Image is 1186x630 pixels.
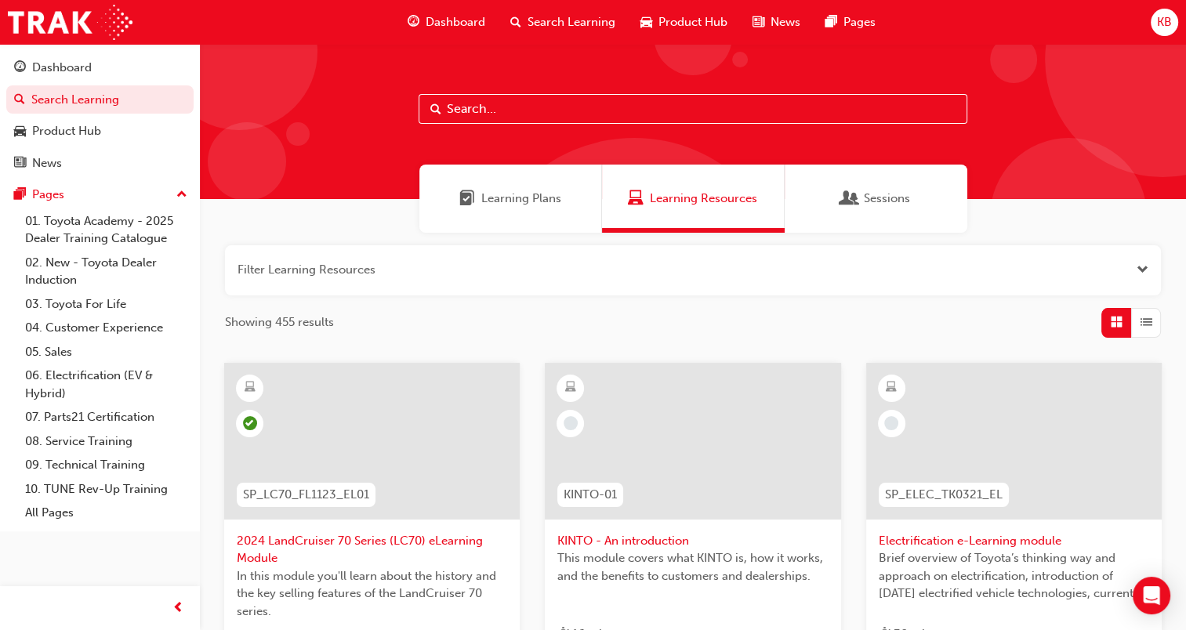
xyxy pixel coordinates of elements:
[740,6,813,38] a: news-iconNews
[243,416,257,430] span: learningRecordVerb_PASS-icon
[650,190,757,208] span: Learning Resources
[785,165,967,233] a: SessionsSessions
[1133,577,1170,614] div: Open Intercom Messenger
[864,190,910,208] span: Sessions
[481,190,561,208] span: Learning Plans
[602,165,785,233] a: Learning ResourcesLearning Resources
[19,477,194,501] a: 10. TUNE Rev-Up Training
[771,13,800,31] span: News
[1151,9,1178,36] button: KB
[564,486,617,504] span: KINTO-01
[842,190,858,208] span: Sessions
[628,190,644,208] span: Learning Resources
[658,13,727,31] span: Product Hub
[813,6,888,38] a: pages-iconPages
[419,94,967,124] input: Search...
[843,13,876,31] span: Pages
[879,532,1149,550] span: Electrification e-Learning module
[628,6,740,38] a: car-iconProduct Hub
[19,453,194,477] a: 09. Technical Training
[32,154,62,172] div: News
[565,378,576,398] span: learningResourceType_ELEARNING-icon
[884,416,898,430] span: learningRecordVerb_NONE-icon
[245,378,256,398] span: learningResourceType_ELEARNING-icon
[19,316,194,340] a: 04. Customer Experience
[237,532,507,567] span: 2024 LandCruiser 70 Series (LC70) eLearning Module
[6,85,194,114] a: Search Learning
[6,53,194,82] a: Dashboard
[426,13,485,31] span: Dashboard
[640,13,652,32] span: car-icon
[6,180,194,209] button: Pages
[32,59,92,77] div: Dashboard
[32,186,64,204] div: Pages
[459,190,475,208] span: Learning Plans
[1141,313,1152,331] span: List
[6,149,194,178] a: News
[430,100,441,118] span: Search
[19,209,194,251] a: 01. Toyota Academy - 2025 Dealer Training Catalogue
[19,405,194,429] a: 07. Parts21 Certification
[8,5,132,40] img: Trak
[19,251,194,292] a: 02. New - Toyota Dealer Induction
[1157,13,1172,31] span: KB
[557,549,828,585] span: This module covers what KINTO is, how it works, and the benefits to customers and dealerships.
[243,486,369,504] span: SP_LC70_FL1123_EL01
[14,157,26,171] span: news-icon
[557,532,828,550] span: KINTO - An introduction
[6,117,194,146] a: Product Hub
[498,6,628,38] a: search-iconSearch Learning
[564,416,578,430] span: learningRecordVerb_NONE-icon
[19,340,194,364] a: 05. Sales
[19,364,194,405] a: 06. Electrification (EV & Hybrid)
[886,378,897,398] span: learningResourceType_ELEARNING-icon
[419,165,602,233] a: Learning PlansLearning Plans
[753,13,764,32] span: news-icon
[879,549,1149,603] span: Brief overview of Toyota’s thinking way and approach on electrification, introduction of [DATE] e...
[19,429,194,454] a: 08. Service Training
[395,6,498,38] a: guage-iconDashboard
[14,125,26,139] span: car-icon
[172,599,184,618] span: prev-icon
[19,501,194,525] a: All Pages
[6,50,194,180] button: DashboardSearch LearningProduct HubNews
[237,567,507,621] span: In this module you'll learn about the history and the key selling features of the LandCruiser 70 ...
[14,93,25,107] span: search-icon
[510,13,521,32] span: search-icon
[885,486,1003,504] span: SP_ELEC_TK0321_EL
[14,188,26,202] span: pages-icon
[825,13,837,32] span: pages-icon
[1137,261,1148,279] button: Open the filter
[176,185,187,205] span: up-icon
[19,292,194,317] a: 03. Toyota For Life
[528,13,615,31] span: Search Learning
[14,61,26,75] span: guage-icon
[225,313,334,331] span: Showing 455 results
[32,122,101,140] div: Product Hub
[1111,313,1123,331] span: Grid
[408,13,419,32] span: guage-icon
